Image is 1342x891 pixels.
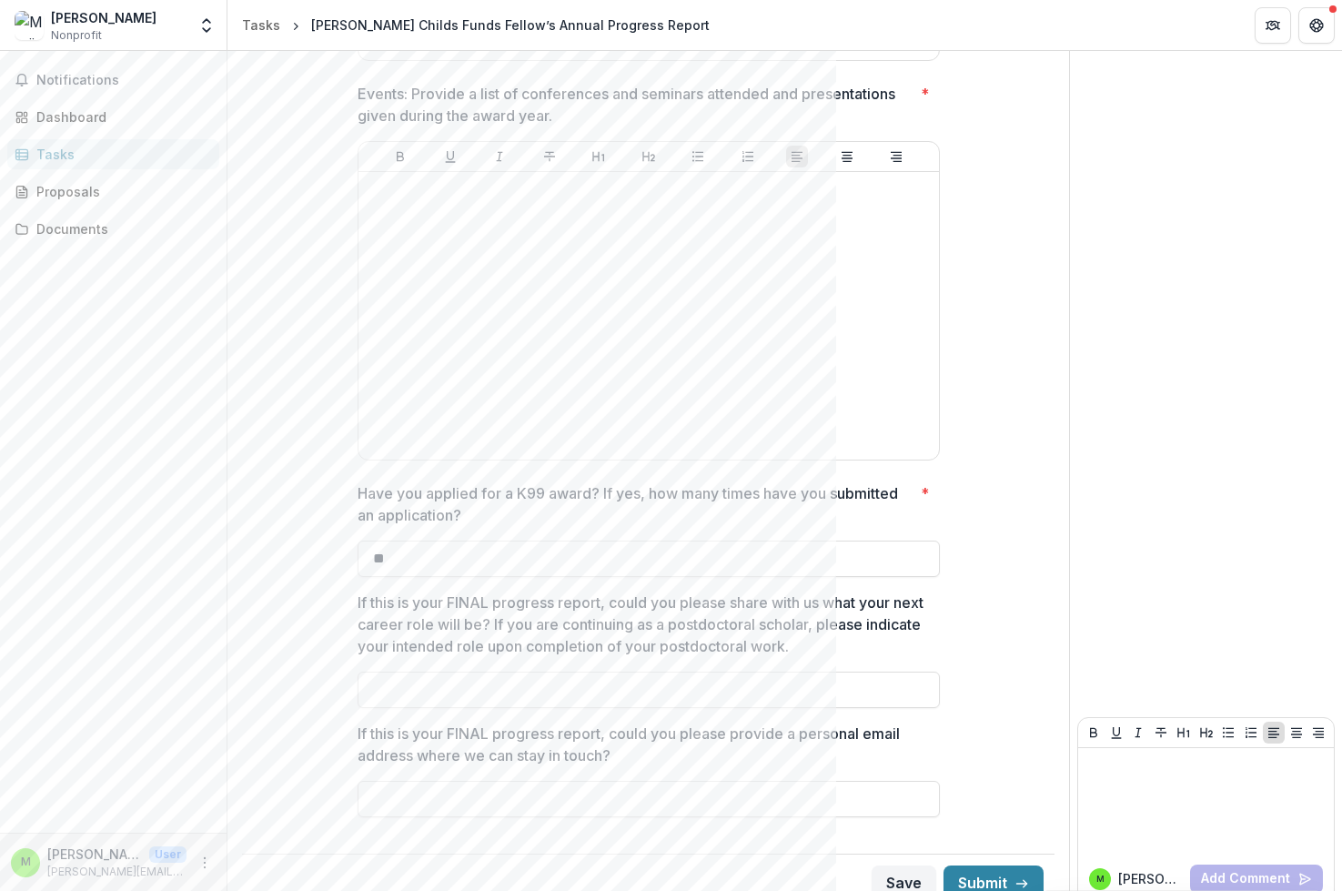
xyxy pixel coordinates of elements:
[235,12,288,38] a: Tasks
[687,146,709,167] button: Bullet List
[539,146,560,167] button: Strike
[47,845,142,864] p: [PERSON_NAME][EMAIL_ADDRESS][DOMAIN_NAME][US_STATE]
[7,139,219,169] a: Tasks
[7,214,219,244] a: Documents
[7,177,219,207] a: Proposals
[1083,722,1105,744] button: Bold
[1105,722,1127,744] button: Underline
[1118,869,1183,888] p: [PERSON_NAME][EMAIL_ADDRESS][DOMAIN_NAME][US_STATE]
[489,146,510,167] button: Italicize
[47,864,187,880] p: [PERSON_NAME][EMAIL_ADDRESS][DOMAIN_NAME][US_STATE]
[36,219,205,238] div: Documents
[36,145,205,164] div: Tasks
[786,146,808,167] button: Align Left
[1096,875,1105,884] div: marija.nadjsombati@hci.utah.edu
[1150,722,1172,744] button: Strike
[311,15,710,35] div: [PERSON_NAME] Childs Funds Fellow’s Annual Progress Report
[1255,7,1291,44] button: Partners
[588,146,610,167] button: Heading 1
[194,7,219,44] button: Open entity switcher
[149,846,187,863] p: User
[1217,722,1239,744] button: Bullet List
[36,182,205,201] div: Proposals
[1286,722,1307,744] button: Align Center
[242,15,280,35] div: Tasks
[51,8,156,27] div: [PERSON_NAME]
[36,73,212,88] span: Notifications
[21,856,31,868] div: marija.nadjsombati@hci.utah.edu
[358,723,929,766] p: If this is your FINAL progress report, could you please provide a personal email address where we...
[7,66,219,95] button: Notifications
[737,146,759,167] button: Ordered List
[1307,722,1329,744] button: Align Right
[358,83,913,127] p: Events: Provide a list of conferences and seminars attended and presentations given during the aw...
[51,27,102,44] span: Nonprofit
[389,146,411,167] button: Bold
[7,102,219,132] a: Dashboard
[1240,722,1262,744] button: Ordered List
[439,146,461,167] button: Underline
[638,146,660,167] button: Heading 2
[1196,722,1217,744] button: Heading 2
[885,146,907,167] button: Align Right
[1127,722,1149,744] button: Italicize
[1298,7,1335,44] button: Get Help
[15,11,44,40] img: Marija Nadjsombati
[1173,722,1195,744] button: Heading 1
[358,482,913,526] p: Have you applied for a K99 award? If yes, how many times have you submitted an application?
[358,592,929,657] p: If this is your FINAL progress report, could you please share with us what your next career role ...
[36,107,205,127] div: Dashboard
[194,852,216,874] button: More
[235,12,717,38] nav: breadcrumb
[836,146,858,167] button: Align Center
[1263,722,1285,744] button: Align Left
